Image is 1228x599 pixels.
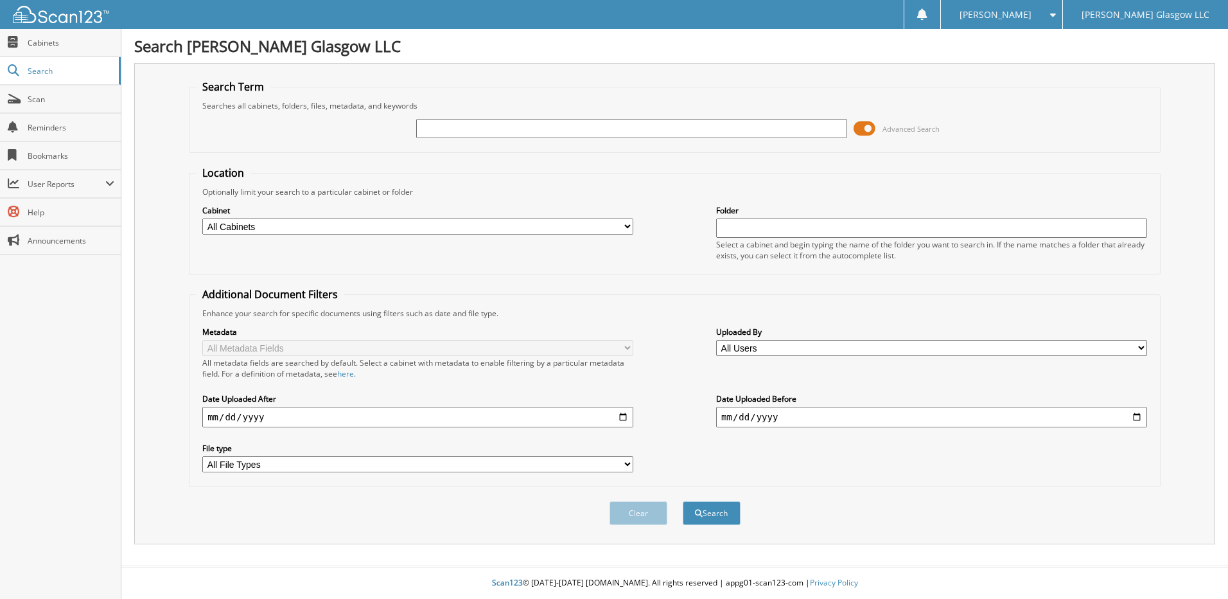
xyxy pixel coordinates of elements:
[196,100,1153,111] div: Searches all cabinets, folders, files, metadata, and keywords
[28,122,114,133] span: Reminders
[202,357,633,379] div: All metadata fields are searched by default. Select a cabinet with metadata to enable filtering b...
[716,393,1147,404] label: Date Uploaded Before
[28,235,114,246] span: Announcements
[196,166,250,180] legend: Location
[196,80,270,94] legend: Search Term
[683,501,741,525] button: Search
[716,239,1147,261] div: Select a cabinet and begin typing the name of the folder you want to search in. If the name match...
[882,124,940,134] span: Advanced Search
[28,179,105,190] span: User Reports
[196,287,344,301] legend: Additional Document Filters
[28,94,114,105] span: Scan
[202,326,633,337] label: Metadata
[13,6,109,23] img: scan123-logo-white.svg
[492,577,523,588] span: Scan123
[810,577,858,588] a: Privacy Policy
[716,326,1147,337] label: Uploaded By
[1082,11,1209,19] span: [PERSON_NAME] Glasgow LLC
[134,35,1215,57] h1: Search [PERSON_NAME] Glasgow LLC
[202,407,633,427] input: start
[202,205,633,216] label: Cabinet
[196,308,1153,319] div: Enhance your search for specific documents using filters such as date and file type.
[716,205,1147,216] label: Folder
[960,11,1031,19] span: [PERSON_NAME]
[28,37,114,48] span: Cabinets
[610,501,667,525] button: Clear
[196,186,1153,197] div: Optionally limit your search to a particular cabinet or folder
[716,407,1147,427] input: end
[28,66,112,76] span: Search
[337,368,354,379] a: here
[202,443,633,454] label: File type
[28,150,114,161] span: Bookmarks
[202,393,633,404] label: Date Uploaded After
[121,568,1228,599] div: © [DATE]-[DATE] [DOMAIN_NAME]. All rights reserved | appg01-scan123-com |
[28,207,114,218] span: Help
